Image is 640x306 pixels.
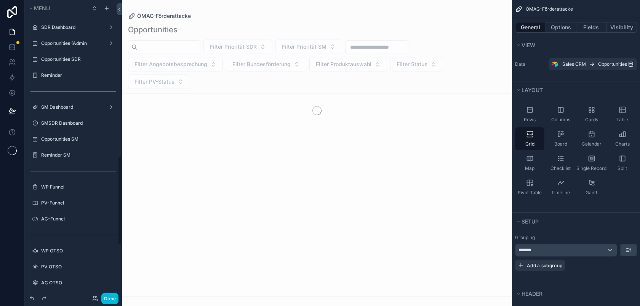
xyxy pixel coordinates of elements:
button: Options [546,22,576,33]
button: Table [608,103,637,126]
button: Charts [608,127,637,150]
label: SDR Dashboard [41,24,102,30]
span: Add a subgroup [527,263,562,268]
button: Checklist [546,152,575,174]
span: ÖMAG-Förderattacke [526,6,573,12]
a: Sales CRMOpportunities [549,58,637,70]
span: Header [522,290,542,297]
span: Layout [522,87,543,93]
label: Opportunities (Admin [41,40,102,46]
button: Gantt [577,176,606,199]
button: Calendar [577,127,606,150]
label: AC OTSO [41,280,113,286]
span: View [522,42,535,48]
label: PV OTSO [41,264,113,270]
span: Menu [34,5,50,11]
button: Board [546,127,575,150]
span: Timeline [551,190,570,196]
button: Columns [546,103,575,126]
span: Opportunities [598,61,627,67]
span: Table [616,117,628,123]
label: Opportunities SDR [41,56,113,62]
span: Single Record [576,165,606,171]
span: Map [525,165,534,171]
span: Setup [522,218,539,225]
button: Timeline [546,176,575,199]
label: AC-Funnel [41,216,113,222]
span: Gantt [586,190,597,196]
button: Setup [515,216,632,227]
label: Reminder SM [41,152,113,158]
img: Airtable Logo [552,61,558,67]
span: Cards [585,117,598,123]
span: Sales CRM [562,61,586,67]
button: Split [608,152,637,174]
button: Cards [577,103,606,126]
button: Pivot Table [515,176,544,199]
label: PV-Funnel [41,200,113,206]
label: Data [515,61,546,67]
label: WP Funnel [41,184,113,190]
button: Rows [515,103,544,126]
span: Split [618,165,627,171]
span: Rows [524,117,536,123]
button: Map [515,152,544,174]
label: Reminder [41,72,113,78]
button: Header [515,289,632,299]
button: General [515,22,546,33]
span: Checklist [550,165,571,171]
button: Grid [515,127,544,150]
button: Visibility [606,22,637,33]
span: Charts [615,141,630,147]
button: Layout [515,85,632,95]
button: Single Record [577,152,606,174]
button: View [515,40,632,51]
span: Pivot Table [518,190,542,196]
span: Calendar [582,141,602,147]
label: WP OTSO [41,248,113,254]
label: Opportunities SM [41,136,113,142]
span: Columns [551,117,570,123]
label: SMSDR Dashboard [41,120,113,126]
button: Add a subgroup [515,260,565,271]
button: Menu [27,3,87,14]
button: Done [101,293,118,304]
span: Board [554,141,567,147]
label: SM Dashboard [41,104,102,110]
label: Grouping [515,235,535,241]
span: Grid [525,141,534,147]
button: Fields [576,22,607,33]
